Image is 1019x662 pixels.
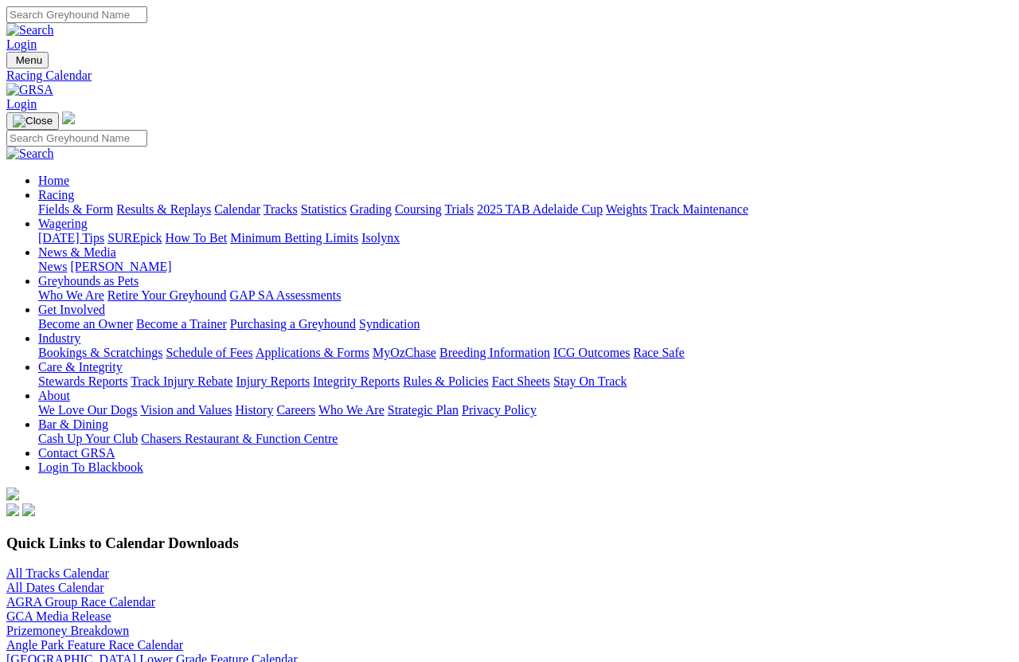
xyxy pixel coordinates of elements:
[38,446,115,460] a: Contact GRSA
[70,260,171,273] a: [PERSON_NAME]
[38,260,1013,274] div: News & Media
[264,202,298,216] a: Tracks
[439,346,550,359] a: Breeding Information
[38,317,1013,331] div: Get Involved
[166,231,228,245] a: How To Bet
[38,389,70,402] a: About
[22,503,35,516] img: twitter.svg
[38,202,1013,217] div: Racing
[38,231,1013,245] div: Wagering
[38,288,104,302] a: Who We Are
[6,595,155,609] a: AGRA Group Race Calendar
[6,147,54,161] img: Search
[230,288,342,302] a: GAP SA Assessments
[318,403,385,417] a: Who We Are
[140,403,232,417] a: Vision and Values
[236,374,310,388] a: Injury Reports
[553,374,627,388] a: Stay On Track
[38,403,137,417] a: We Love Our Dogs
[38,374,1013,389] div: Care & Integrity
[462,403,537,417] a: Privacy Policy
[301,202,347,216] a: Statistics
[38,331,80,345] a: Industry
[38,346,1013,360] div: Industry
[6,23,54,37] img: Search
[38,303,105,316] a: Get Involved
[606,202,647,216] a: Weights
[38,174,69,187] a: Home
[633,346,684,359] a: Race Safe
[38,403,1013,417] div: About
[13,115,53,127] img: Close
[6,581,104,594] a: All Dates Calendar
[6,130,147,147] input: Search
[136,317,227,331] a: Become a Trainer
[313,374,400,388] a: Integrity Reports
[16,54,42,66] span: Menu
[230,317,356,331] a: Purchasing a Greyhound
[6,503,19,516] img: facebook.svg
[6,624,129,637] a: Prizemoney Breakdown
[38,274,139,288] a: Greyhounds as Pets
[166,346,252,359] a: Schedule of Fees
[350,202,392,216] a: Grading
[6,69,1013,83] a: Racing Calendar
[6,638,183,652] a: Angle Park Feature Race Calendar
[6,566,109,580] a: All Tracks Calendar
[38,217,88,230] a: Wagering
[477,202,603,216] a: 2025 TAB Adelaide Cup
[38,245,116,259] a: News & Media
[38,360,123,374] a: Care & Integrity
[38,288,1013,303] div: Greyhounds as Pets
[230,231,358,245] a: Minimum Betting Limits
[38,460,143,474] a: Login To Blackbook
[361,231,400,245] a: Isolynx
[62,112,75,124] img: logo-grsa-white.png
[38,432,1013,446] div: Bar & Dining
[38,417,108,431] a: Bar & Dining
[650,202,748,216] a: Track Maintenance
[107,231,162,245] a: SUREpick
[116,202,211,216] a: Results & Replays
[6,37,37,51] a: Login
[38,346,162,359] a: Bookings & Scratchings
[492,374,550,388] a: Fact Sheets
[235,403,273,417] a: History
[6,535,1013,552] h3: Quick Links to Calendar Downloads
[38,374,127,388] a: Stewards Reports
[6,609,111,623] a: GCA Media Release
[107,288,227,302] a: Retire Your Greyhound
[6,83,53,97] img: GRSA
[214,202,260,216] a: Calendar
[38,260,67,273] a: News
[6,97,37,111] a: Login
[38,231,104,245] a: [DATE] Tips
[6,6,147,23] input: Search
[388,403,459,417] a: Strategic Plan
[131,374,232,388] a: Track Injury Rebate
[6,52,49,69] button: Toggle navigation
[38,317,133,331] a: Become an Owner
[38,202,113,216] a: Fields & Form
[6,112,59,130] button: Toggle navigation
[276,403,315,417] a: Careers
[256,346,369,359] a: Applications & Forms
[141,432,338,445] a: Chasers Restaurant & Function Centre
[395,202,442,216] a: Coursing
[6,488,19,500] img: logo-grsa-white.png
[38,188,74,202] a: Racing
[444,202,474,216] a: Trials
[373,346,436,359] a: MyOzChase
[38,432,138,445] a: Cash Up Your Club
[553,346,630,359] a: ICG Outcomes
[403,374,489,388] a: Rules & Policies
[359,317,420,331] a: Syndication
